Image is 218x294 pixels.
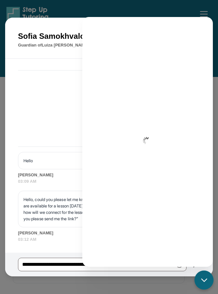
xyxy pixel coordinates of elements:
[23,196,104,222] p: Hello, could you please let me know if you are available for a lesson [DATE]? Also, how will we c...
[18,42,94,48] p: Guardian of Luiza [PERSON_NAME]
[18,178,200,185] span: 03:09 AM
[23,157,104,164] p: Hello
[18,230,200,236] span: [PERSON_NAME]
[18,172,200,178] span: [PERSON_NAME]
[18,61,200,68] h3: [DATE]
[18,236,200,243] span: 03:12 AM
[195,271,213,290] button: chat-button
[18,30,94,42] h1: Sofia Samokhvalova
[18,138,200,144] h3: [DATE]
